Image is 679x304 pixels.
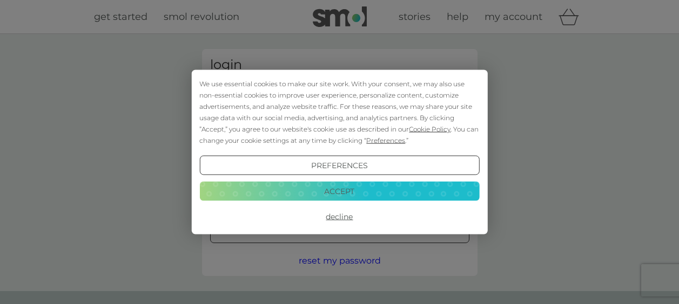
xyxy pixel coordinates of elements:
[199,207,479,226] button: Decline
[191,70,487,234] div: Cookie Consent Prompt
[199,181,479,201] button: Accept
[409,125,451,133] span: Cookie Policy
[199,156,479,175] button: Preferences
[366,136,405,144] span: Preferences
[199,78,479,146] div: We use essential cookies to make our site work. With your consent, we may also use non-essential ...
